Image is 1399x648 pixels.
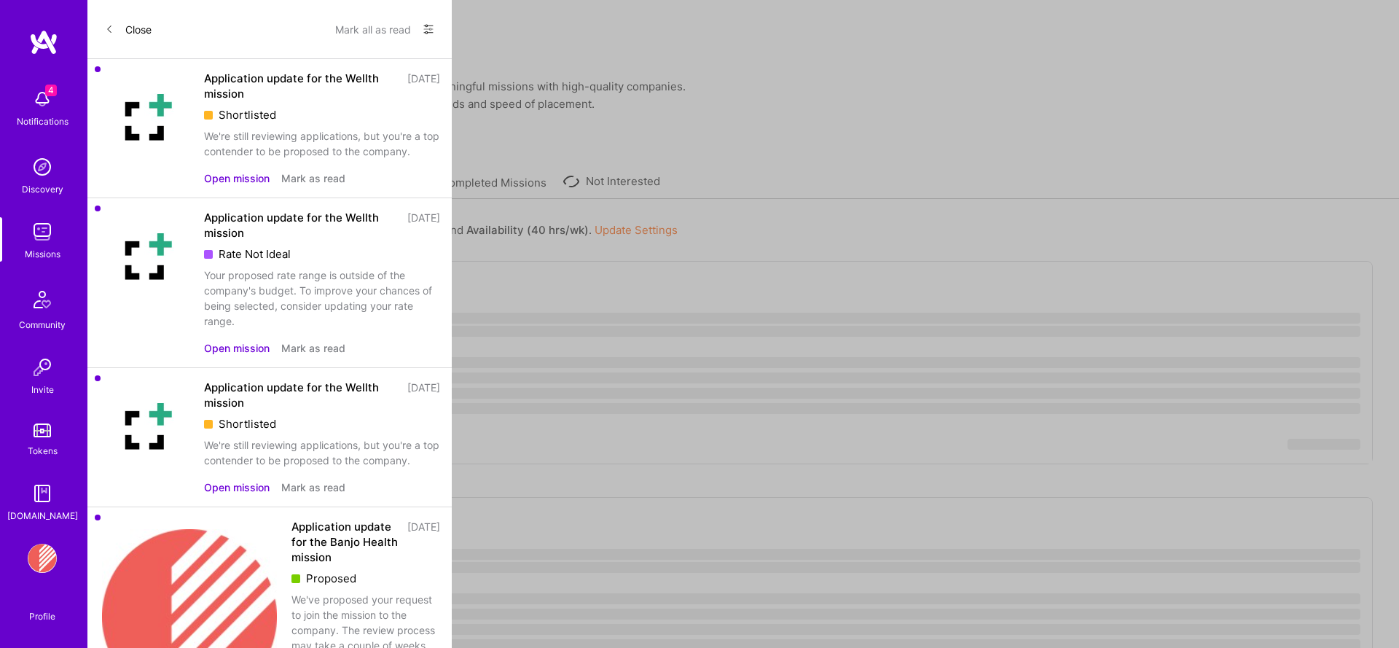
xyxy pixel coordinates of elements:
a: Banjo Health: AI Coding Tools Enablement Workshop [24,544,60,573]
button: Close [105,17,152,41]
img: guide book [28,479,57,508]
img: discovery [28,152,57,181]
button: Open mission [204,171,270,186]
a: Profile [24,593,60,622]
div: Rate Not Ideal [204,246,440,262]
img: teamwork [28,217,57,246]
div: Application update for the Wellth mission [204,210,399,241]
div: Discovery [22,181,63,197]
img: bell [28,85,57,114]
img: Company Logo [99,210,192,303]
button: Open mission [204,480,270,495]
div: Invite [31,382,54,397]
div: Application update for the Wellth mission [204,71,399,101]
img: logo [29,29,58,55]
div: Tokens [28,443,58,458]
div: Shortlisted [204,416,440,432]
img: Invite [28,353,57,382]
div: Application update for the Banjo Health mission [291,519,399,565]
div: Your proposed rate range is outside of the company's budget. To improve your chances of being sel... [204,268,440,329]
div: We're still reviewing applications, but you're a top contender to be proposed to the company. [204,128,440,159]
div: [DATE] [407,210,440,241]
button: Mark as read [281,340,345,356]
img: Company Logo [99,380,192,473]
img: Banjo Health: AI Coding Tools Enablement Workshop [28,544,57,573]
div: Missions [25,246,60,262]
button: Mark as read [281,480,345,495]
div: [DATE] [407,71,440,101]
div: Profile [29,609,55,622]
img: tokens [34,423,51,437]
div: Community [19,317,66,332]
div: Notifications [17,114,68,129]
img: Company Logo [99,71,192,164]
span: 4 [45,85,57,96]
button: Open mission [204,340,270,356]
div: We're still reviewing applications, but you're a top contender to be proposed to the company. [204,437,440,468]
button: Mark all as read [335,17,411,41]
button: Mark as read [281,171,345,186]
div: Proposed [291,571,440,586]
div: Application update for the Wellth mission [204,380,399,410]
div: [DOMAIN_NAME] [7,508,78,523]
div: [DATE] [407,380,440,410]
img: Community [25,282,60,317]
div: Shortlisted [204,107,440,122]
div: [DATE] [407,519,440,565]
